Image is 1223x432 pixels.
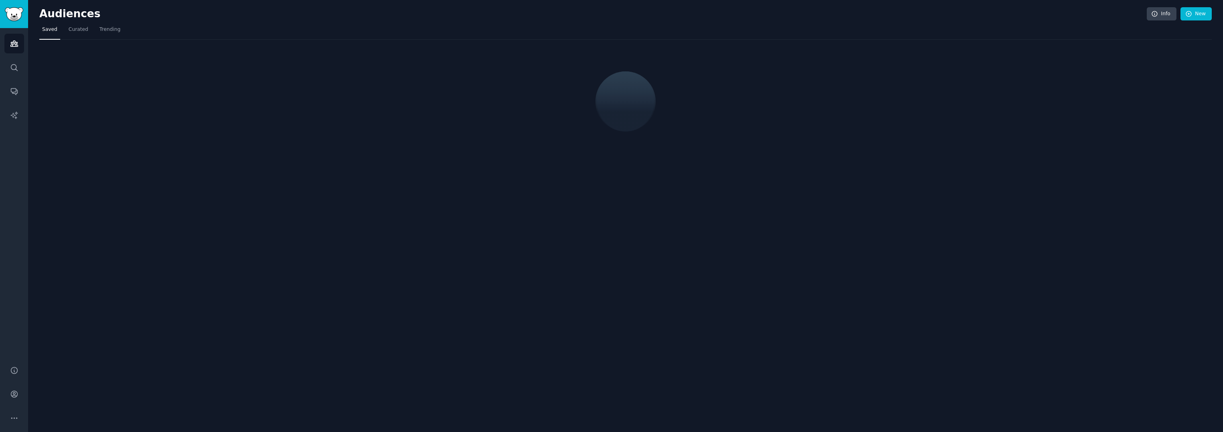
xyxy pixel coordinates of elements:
a: New [1180,7,1212,21]
img: GummySearch logo [5,7,23,21]
h2: Audiences [39,8,1147,20]
a: Curated [66,23,91,40]
a: Info [1147,7,1176,21]
span: Curated [69,26,88,33]
span: Saved [42,26,57,33]
a: Saved [39,23,60,40]
span: Trending [100,26,120,33]
a: Trending [97,23,123,40]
